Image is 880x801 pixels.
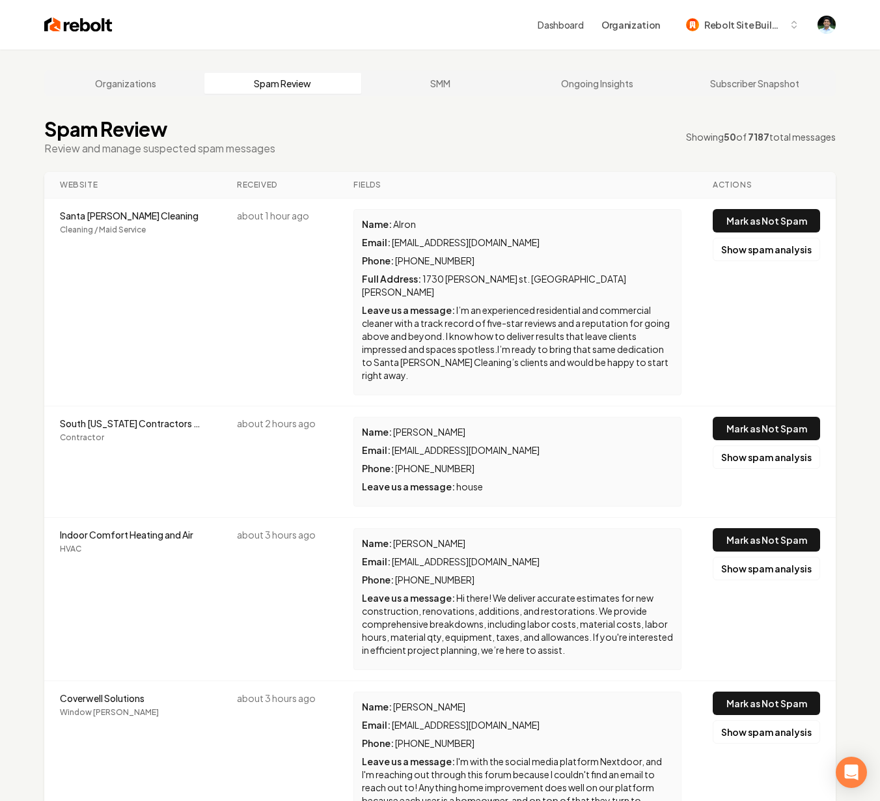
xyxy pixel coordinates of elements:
a: Dashboard [538,18,583,31]
div: about 3 hours ago [237,692,322,705]
span: [EMAIL_ADDRESS][DOMAIN_NAME] [392,719,540,731]
span: Cleaning / Maid Service [60,225,206,235]
span: Phone : [362,737,394,749]
th: Fields [338,172,697,199]
span: [EMAIL_ADDRESS][DOMAIN_NAME] [392,236,540,248]
span: [PERSON_NAME] [393,701,465,712]
span: I’m an experienced residential and commercial cleaner with a track record of five-star reviews an... [362,304,671,381]
th: Website [44,172,221,199]
span: [EMAIL_ADDRESS][DOMAIN_NAME] [392,555,540,567]
span: [EMAIL_ADDRESS][DOMAIN_NAME] [392,444,540,456]
img: Rebolt Logo [44,16,113,34]
button: Mark as Not Spam [713,209,820,232]
button: Open user button [818,16,836,34]
span: 1730 [PERSON_NAME] st. [GEOGRAPHIC_DATA][PERSON_NAME] [362,273,626,298]
a: Spam Review [204,73,362,94]
span: Alron [393,218,416,230]
span: Email : [362,444,391,456]
span: house [456,481,483,492]
span: Contractor [60,432,206,443]
span: Indoor Comfort Heating and Air [60,528,206,541]
a: Ongoing Insights [519,73,676,94]
span: Leave us a message : [362,755,455,767]
span: Coverwell Solutions [60,692,206,705]
span: 50 [724,131,736,143]
span: [PHONE_NUMBER] [395,574,474,585]
span: Email : [362,555,391,567]
span: [PERSON_NAME] [393,426,465,438]
button: Mark as Not Spam [713,692,820,715]
span: Name : [362,218,392,230]
span: Phone : [362,574,394,585]
button: Show spam analysis [713,238,820,261]
span: [PHONE_NUMBER] [395,462,474,474]
span: Name : [362,537,392,549]
th: Received [221,172,338,199]
div: Open Intercom Messenger [836,757,867,788]
span: Leave us a message : [362,481,455,492]
span: [PHONE_NUMBER] [395,737,474,749]
span: Santa Cruz Cleaning [60,209,206,222]
span: Phone : [362,255,394,266]
span: Name : [362,426,392,438]
button: Show spam analysis [713,720,820,744]
span: Leave us a message : [362,592,455,604]
h1: Spam Review [44,117,275,141]
th: Actions [697,172,836,199]
button: Show spam analysis [713,557,820,580]
span: South Texas Contractors & Roofing [60,417,206,430]
span: Rebolt Site Builder [704,18,784,32]
div: Showing of total messages [686,130,836,143]
span: Hi there! We deliver accurate estimates for new construction, renovations, additions, and restora... [362,592,674,656]
button: Mark as Not Spam [713,417,820,440]
span: Email : [362,236,391,248]
span: Email : [362,719,391,731]
span: Leave us a message : [362,304,455,316]
p: Review and manage suspected spam messages [44,141,275,156]
img: Arwin Rahmatpanah [818,16,836,34]
span: HVAC [60,544,206,554]
button: Show spam analysis [713,445,820,469]
div: about 3 hours ago [237,528,322,541]
img: Rebolt Site Builder [686,18,699,31]
a: Organizations [47,73,204,94]
span: Phone : [362,462,394,474]
span: 7187 [748,131,769,143]
span: [PHONE_NUMBER] [395,255,474,266]
a: SMM [361,73,519,94]
button: Organization [594,13,668,36]
a: Subscriber Snapshot [676,73,833,94]
div: about 2 hours ago [237,417,322,430]
span: Name : [362,701,392,712]
span: [PERSON_NAME] [393,537,465,549]
div: about 1 hour ago [237,209,322,222]
span: Window [PERSON_NAME] [60,707,206,718]
span: Full Address : [362,273,421,285]
button: Mark as Not Spam [713,528,820,552]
